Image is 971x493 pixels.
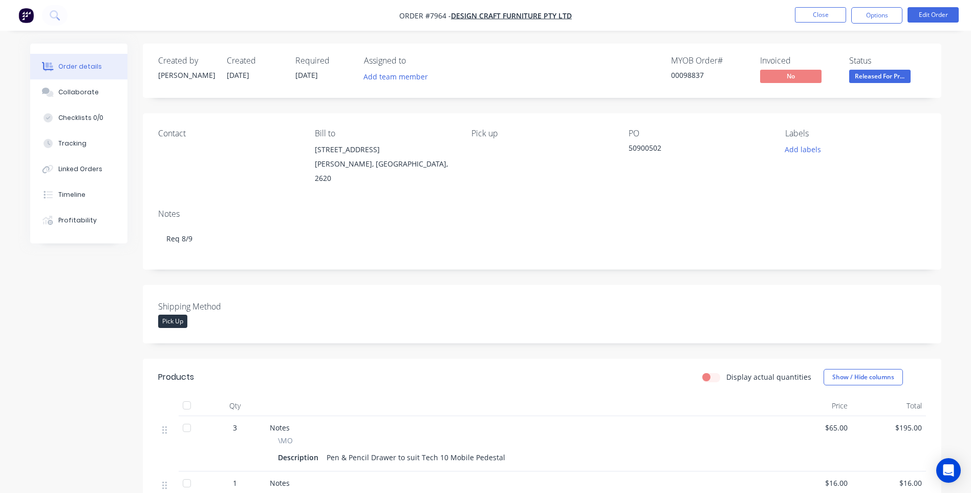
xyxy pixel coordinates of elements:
div: Required [295,56,352,66]
div: 50900502 [629,142,757,157]
div: Products [158,371,194,383]
span: Released For Pr... [849,70,911,83]
div: Created by [158,56,214,66]
button: Edit Order [908,7,959,23]
button: Add team member [358,70,433,84]
img: Factory [18,8,34,23]
div: [PERSON_NAME] [158,70,214,80]
div: Status [849,56,926,66]
span: \MO [278,435,293,446]
span: $195.00 [856,422,922,433]
span: Notes [270,423,290,433]
span: 3 [233,422,237,433]
a: Design Craft Furniture Pty Ltd [451,11,572,20]
div: Tracking [58,139,87,148]
span: Notes [270,478,290,488]
div: [STREET_ADDRESS][PERSON_NAME], [GEOGRAPHIC_DATA], 2620 [315,142,455,186]
div: Profitability [58,216,97,225]
div: Description [278,450,322,465]
div: Labels [785,129,925,138]
label: Display actual quantities [726,372,811,382]
button: Options [851,7,902,24]
button: Linked Orders [30,156,127,182]
span: [DATE] [227,70,249,80]
div: Checklists 0/0 [58,113,103,122]
span: $16.00 [782,478,848,488]
button: Close [795,7,846,23]
div: Created [227,56,283,66]
div: Linked Orders [58,165,102,174]
span: Order #7964 - [399,11,451,20]
div: Collaborate [58,88,99,97]
div: Total [852,396,926,416]
span: $65.00 [782,422,848,433]
span: 1 [233,478,237,488]
div: [PERSON_NAME], [GEOGRAPHIC_DATA], 2620 [315,157,455,186]
button: Order details [30,54,127,79]
div: Pen & Pencil Drawer to suit Tech 10 Mobile Pedestal [322,450,509,465]
div: [STREET_ADDRESS] [315,142,455,157]
span: No [760,70,822,83]
div: Notes [158,209,926,219]
div: Assigned to [364,56,466,66]
button: Tracking [30,131,127,156]
div: MYOB Order # [671,56,748,66]
div: Pick up [471,129,612,138]
button: Checklists 0/0 [30,105,127,131]
button: Released For Pr... [849,70,911,85]
div: Timeline [58,190,85,199]
button: Add team member [364,70,434,84]
button: Timeline [30,182,127,208]
span: $16.00 [856,478,922,488]
div: Open Intercom Messenger [936,458,961,483]
span: [DATE] [295,70,318,80]
label: Shipping Method [158,300,286,313]
button: Profitability [30,208,127,233]
button: Collaborate [30,79,127,105]
div: Pick Up [158,315,187,328]
div: Req 8/9 [158,223,926,254]
div: Qty [204,396,266,416]
div: PO [629,129,769,138]
button: Add labels [780,142,827,156]
div: Contact [158,129,298,138]
div: Price [778,396,852,416]
div: Invoiced [760,56,837,66]
div: Bill to [315,129,455,138]
div: 00098837 [671,70,748,80]
div: Order details [58,62,102,71]
button: Show / Hide columns [824,369,903,385]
